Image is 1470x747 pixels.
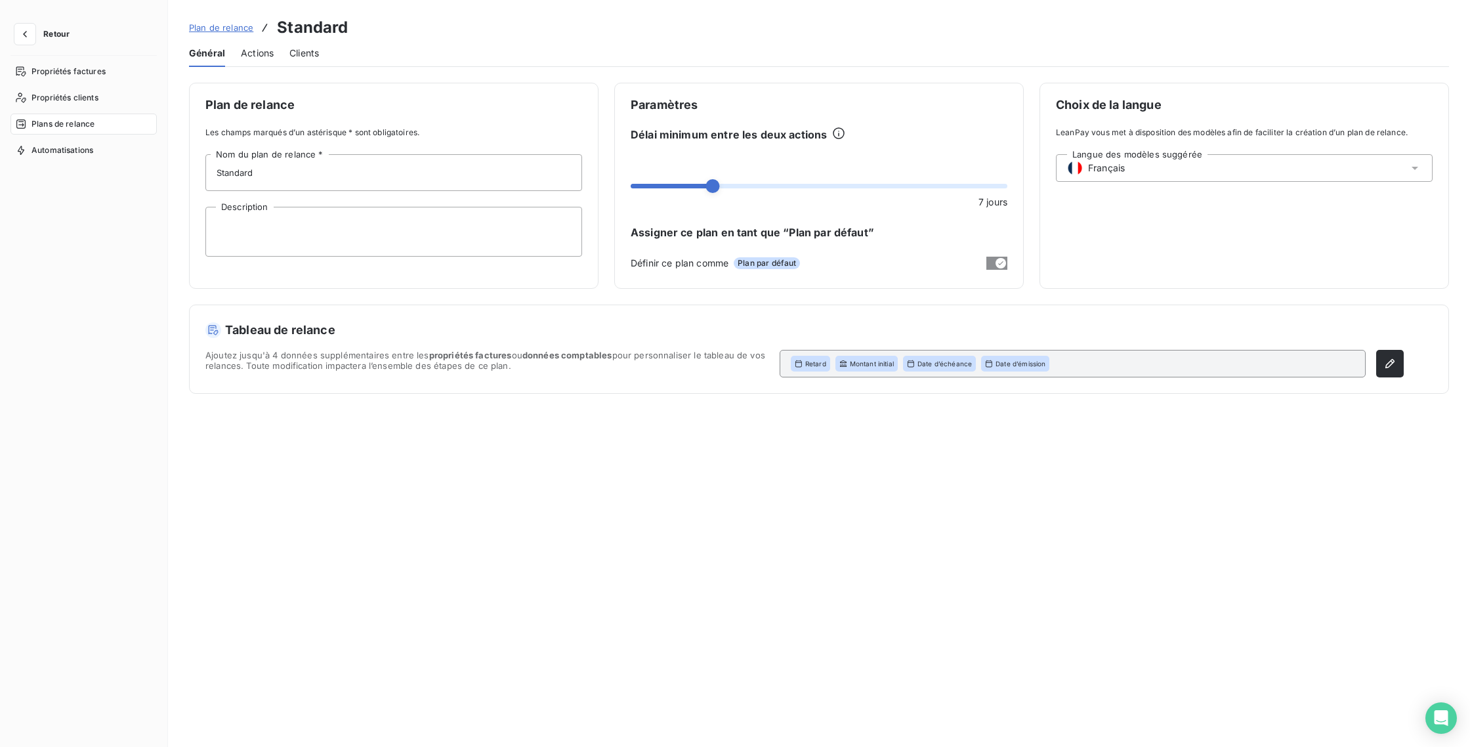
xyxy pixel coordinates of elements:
span: Plan de relance [205,99,582,111]
span: Actions [241,47,274,60]
h3: Standard [277,16,348,39]
span: Retard [805,359,826,368]
span: Retour [43,30,70,38]
span: 7 jours [978,195,1007,209]
span: Général [189,47,225,60]
span: Montant initial [850,359,894,368]
span: Plans de relance [31,118,94,130]
span: Plan par défaut [734,257,800,269]
span: Les champs marqués d’un astérisque * sont obligatoires. [205,127,582,139]
span: Date d’échéance [917,359,972,368]
span: Assigner ce plan en tant que “Plan par défaut” [631,224,1007,240]
span: Date d’émission [996,359,1045,368]
span: Clients [289,47,319,60]
a: Plan de relance [189,21,253,34]
span: propriétés factures [429,350,512,360]
span: Plan de relance [189,22,253,33]
span: Propriétés factures [31,66,106,77]
span: Ajoutez jusqu'à 4 données supplémentaires entre les ou pour personnaliser le tableau de vos relan... [205,350,769,377]
div: Open Intercom Messenger [1425,702,1457,734]
button: Retour [10,24,80,45]
a: Automatisations [10,140,157,161]
a: Propriétés factures [10,61,157,82]
span: Définir ce plan comme [631,256,728,270]
span: LeanPay vous met à disposition des modèles afin de faciliter la création d’un plan de relance. [1056,127,1433,139]
span: Choix de la langue [1056,99,1433,111]
span: Propriétés clients [31,92,98,104]
span: Paramètres [631,99,1007,111]
span: Français [1088,161,1125,175]
h5: Tableau de relance [205,321,1404,339]
span: Délai minimum entre les deux actions [631,127,827,142]
a: Propriétés clients [10,87,157,108]
span: données comptables [522,350,612,360]
input: placeholder [205,154,582,191]
span: Automatisations [31,144,93,156]
a: Plans de relance [10,114,157,135]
